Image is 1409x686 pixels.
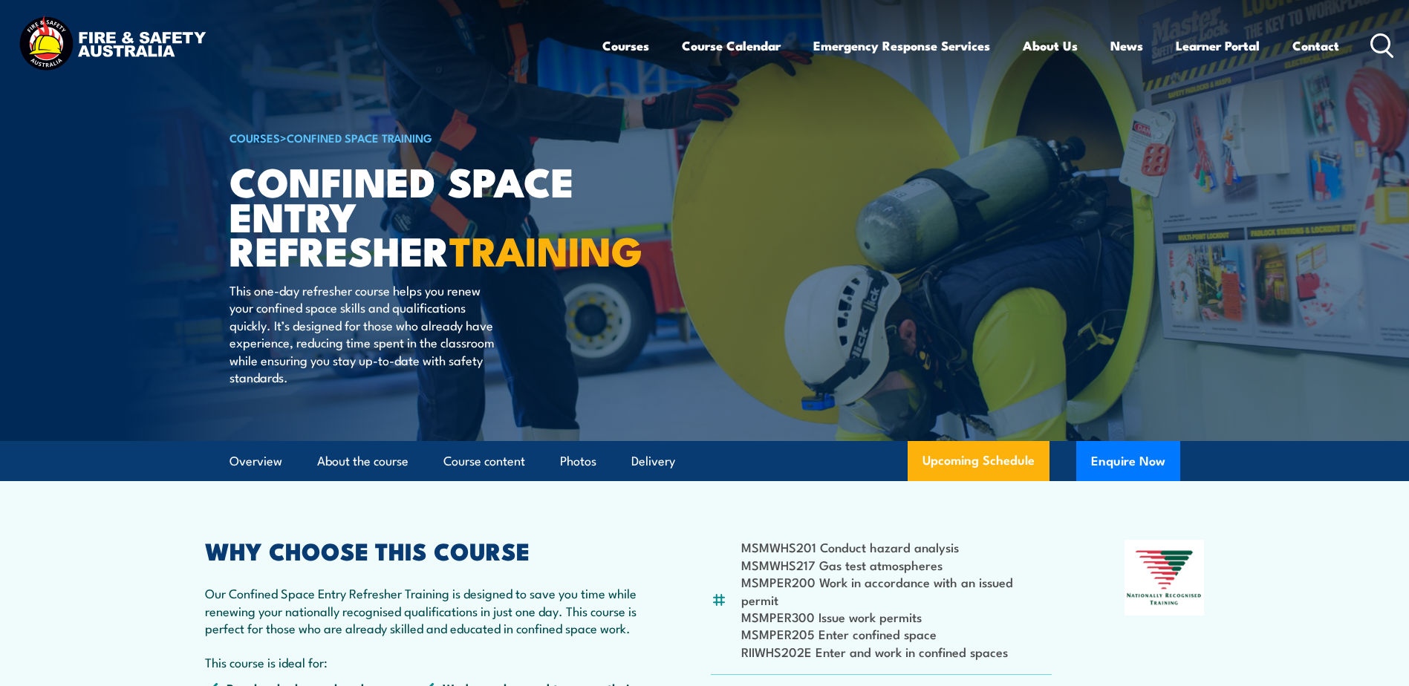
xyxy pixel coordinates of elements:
a: Confined Space Training [287,129,432,146]
a: Delivery [631,442,675,481]
a: Learner Portal [1176,26,1260,65]
li: MSMPER300 Issue work permits [741,608,1052,625]
h6: > [230,128,596,146]
a: Course Calendar [682,26,781,65]
button: Enquire Now [1076,441,1180,481]
h1: Confined Space Entry Refresher [230,163,596,267]
a: Overview [230,442,282,481]
a: Upcoming Schedule [908,441,1050,481]
li: MSMPER200 Work in accordance with an issued permit [741,573,1052,608]
li: MSMPER205 Enter confined space [741,625,1052,642]
p: This course is ideal for: [205,653,639,670]
strong: TRAINING [449,218,642,280]
li: MSMWHS201 Conduct hazard analysis [741,538,1052,555]
li: MSMWHS217 Gas test atmospheres [741,556,1052,573]
h2: WHY CHOOSE THIS COURSE [205,540,639,561]
li: RIIWHS202E Enter and work in confined spaces [741,643,1052,660]
p: This one-day refresher course helps you renew your confined space skills and qualifications quick... [230,281,501,385]
a: COURSES [230,129,280,146]
a: Photos [560,442,596,481]
img: Nationally Recognised Training logo. [1125,540,1205,615]
a: News [1110,26,1143,65]
a: Emergency Response Services [813,26,990,65]
a: Courses [602,26,649,65]
a: About the course [317,442,409,481]
p: Our Confined Space Entry Refresher Training is designed to save you time while renewing your nati... [205,584,639,636]
a: Course content [443,442,525,481]
a: Contact [1292,26,1339,65]
a: About Us [1023,26,1078,65]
